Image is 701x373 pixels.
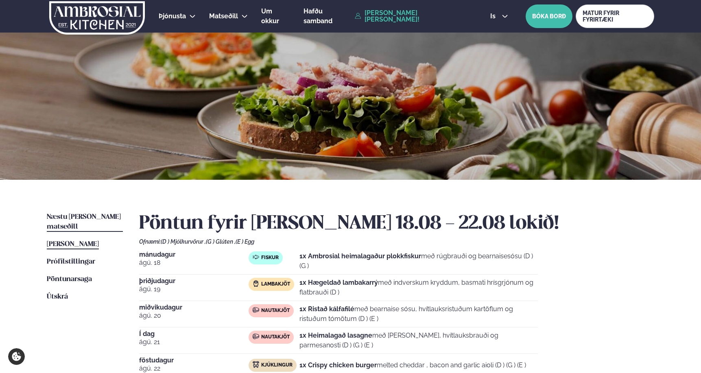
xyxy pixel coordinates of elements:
p: með [PERSON_NAME], hvítlauksbrauði og parmesanosti (D ) (G ) (E ) [299,331,538,350]
span: (E ) Egg [236,238,254,245]
span: Prófílstillingar [47,258,95,265]
strong: 1x Heimalagað lasagne [299,332,372,339]
a: Pöntunarsaga [47,275,92,284]
span: is [490,13,498,20]
img: chicken.svg [253,361,259,368]
a: Prófílstillingar [47,257,95,267]
span: föstudagur [139,357,249,364]
img: Lamb.svg [253,280,259,287]
span: Útskrá [47,293,68,300]
h2: Pöntun fyrir [PERSON_NAME] 18.08 - 22.08 lokið! [139,212,654,235]
strong: 1x Ambrosial heimalagaður plokkfiskur [299,252,421,260]
a: Um okkur [261,7,290,26]
a: [PERSON_NAME] [PERSON_NAME]! [355,10,472,23]
span: ágú. 21 [139,337,249,347]
span: Næstu [PERSON_NAME] matseðill [47,214,121,230]
img: logo [48,1,146,35]
span: Pöntunarsaga [47,276,92,283]
strong: 1x Ristað kálfafilé [299,305,354,313]
span: Lambakjöt [261,281,290,288]
img: beef.svg [253,307,259,313]
span: ágú. 20 [139,311,249,321]
button: BÓKA BORÐ [526,4,572,28]
span: Nautakjöt [261,334,290,340]
p: með indverskum kryddum, basmati hrísgrjónum og flatbrauði (D ) [299,278,538,297]
a: Cookie settings [8,348,25,365]
span: þriðjudagur [139,278,249,284]
span: Nautakjöt [261,308,290,314]
p: melted cheddar , bacon and garlic aioli (D ) (G ) (E ) [299,360,526,370]
img: beef.svg [253,333,259,340]
a: Þjónusta [159,11,186,21]
a: Útskrá [47,292,68,302]
strong: 1x Hægeldað lambakarrý [299,279,378,286]
span: (D ) Mjólkurvörur , [161,238,206,245]
p: með bearnaise sósu, hvítlauksristuðum kartöflum og ristuðum tómötum (D ) (E ) [299,304,538,324]
strong: 1x Crispy chicken burger [299,361,377,369]
span: (G ) Glúten , [206,238,236,245]
span: ágú. 19 [139,284,249,294]
a: Hafðu samband [304,7,351,26]
img: fish.svg [253,254,259,260]
a: MATUR FYRIR FYRIRTÆKI [576,4,654,28]
span: Hafðu samband [304,7,332,25]
p: með rúgbrauði og bearnaisesósu (D ) (G ) [299,251,538,271]
span: miðvikudagur [139,304,249,311]
span: mánudagur [139,251,249,258]
span: Þjónusta [159,12,186,20]
a: [PERSON_NAME] [47,240,99,249]
div: Ofnæmi: [139,238,654,245]
span: Matseðill [209,12,238,20]
span: Kjúklingur [261,362,293,369]
span: Fiskur [261,255,279,261]
span: ágú. 18 [139,258,249,268]
span: Í dag [139,331,249,337]
a: Matseðill [209,11,238,21]
a: Næstu [PERSON_NAME] matseðill [47,212,123,232]
span: Um okkur [261,7,279,25]
button: is [484,13,514,20]
span: [PERSON_NAME] [47,241,99,248]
